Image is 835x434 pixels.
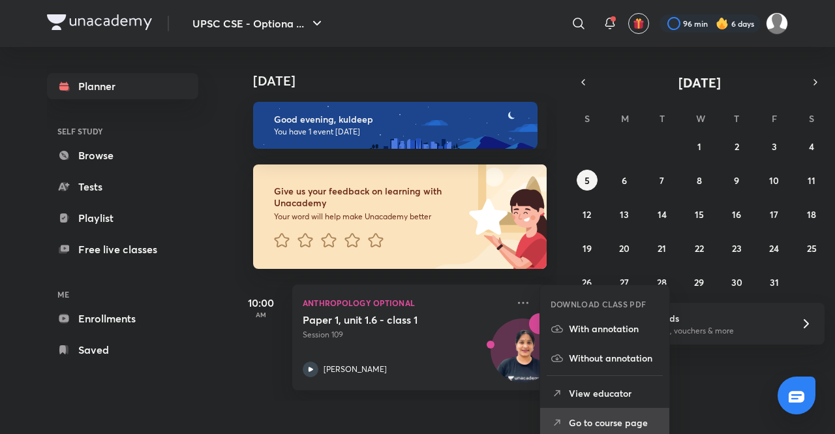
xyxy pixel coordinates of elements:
button: October 24, 2025 [764,238,785,258]
button: October 12, 2025 [577,204,598,225]
button: October 26, 2025 [577,271,598,292]
button: October 3, 2025 [764,136,785,157]
button: UPSC CSE - Optiona ... [185,10,333,37]
img: streak [716,17,729,30]
h6: Refer friends [624,311,785,325]
abbr: October 18, 2025 [807,208,816,221]
h6: SELF STUDY [47,120,198,142]
p: Anthropology Optional [303,295,508,311]
p: [PERSON_NAME] [324,364,387,375]
p: AM [235,311,287,318]
button: October 23, 2025 [726,238,747,258]
button: October 6, 2025 [614,170,635,191]
h5: Paper 1, unit 1.6 - class 1 [303,313,465,326]
button: October 31, 2025 [764,271,785,292]
p: View educator [569,386,659,400]
button: October 15, 2025 [689,204,710,225]
button: October 16, 2025 [726,204,747,225]
button: [DATE] [592,73,806,91]
h4: [DATE] [253,73,560,89]
button: October 30, 2025 [726,271,747,292]
button: October 28, 2025 [652,271,673,292]
img: Avatar [491,326,554,388]
abbr: October 25, 2025 [807,242,817,255]
abbr: October 28, 2025 [657,276,667,288]
abbr: Wednesday [696,112,705,125]
a: Playlist [47,205,198,231]
p: Go to course page [569,416,659,429]
button: October 8, 2025 [689,170,710,191]
button: October 11, 2025 [801,170,822,191]
abbr: Monday [621,112,629,125]
img: feedback_image [425,164,547,269]
abbr: October 1, 2025 [697,140,701,153]
img: avatar [633,18,645,29]
abbr: October 12, 2025 [583,208,591,221]
abbr: October 23, 2025 [732,242,742,255]
abbr: October 30, 2025 [731,276,742,288]
h6: Good evening, kuldeep [274,114,526,125]
img: kuldeep Ahir [766,12,788,35]
img: evening [253,102,538,149]
abbr: October 13, 2025 [620,208,629,221]
button: October 5, 2025 [577,170,598,191]
p: Without annotation [569,351,659,365]
button: October 27, 2025 [614,271,635,292]
p: Session 109 [303,329,508,341]
h6: Give us your feedback on learning with Unacademy [274,185,464,209]
h6: ME [47,283,198,305]
abbr: Thursday [734,112,739,125]
abbr: October 16, 2025 [732,208,741,221]
a: Browse [47,142,198,168]
button: October 10, 2025 [764,170,785,191]
h5: 10:00 [235,295,287,311]
button: October 20, 2025 [614,238,635,258]
p: Win a laptop, vouchers & more [624,325,785,337]
abbr: October 10, 2025 [769,174,779,187]
abbr: October 26, 2025 [582,276,592,288]
abbr: October 24, 2025 [769,242,779,255]
abbr: October 6, 2025 [622,174,627,187]
abbr: October 9, 2025 [734,174,739,187]
button: October 14, 2025 [652,204,673,225]
button: October 7, 2025 [652,170,673,191]
img: Company Logo [47,14,152,30]
button: October 17, 2025 [764,204,785,225]
p: You have 1 event [DATE] [274,127,526,137]
abbr: Sunday [584,112,590,125]
abbr: October 17, 2025 [770,208,778,221]
button: October 25, 2025 [801,238,822,258]
abbr: October 27, 2025 [620,276,629,288]
button: October 1, 2025 [689,136,710,157]
abbr: Saturday [809,112,814,125]
button: October 4, 2025 [801,136,822,157]
a: Tests [47,174,198,200]
a: Company Logo [47,14,152,33]
a: Saved [47,337,198,363]
abbr: October 20, 2025 [619,242,630,255]
button: October 22, 2025 [689,238,710,258]
abbr: October 2, 2025 [735,140,739,153]
abbr: October 22, 2025 [695,242,704,255]
a: Enrollments [47,305,198,332]
button: October 29, 2025 [689,271,710,292]
button: October 18, 2025 [801,204,822,225]
abbr: October 4, 2025 [809,140,814,153]
a: Planner [47,73,198,99]
abbr: October 5, 2025 [584,174,590,187]
abbr: October 7, 2025 [660,174,664,187]
abbr: October 21, 2025 [658,242,666,255]
abbr: October 8, 2025 [697,174,702,187]
abbr: Tuesday [660,112,665,125]
button: October 21, 2025 [652,238,673,258]
abbr: October 31, 2025 [770,276,779,288]
button: October 2, 2025 [726,136,747,157]
abbr: Friday [772,112,777,125]
h6: DOWNLOAD CLASS PDF [551,298,646,310]
span: [DATE] [678,74,721,91]
abbr: October 3, 2025 [772,140,777,153]
abbr: October 15, 2025 [695,208,704,221]
abbr: October 29, 2025 [694,276,704,288]
a: Free live classes [47,236,198,262]
button: October 13, 2025 [614,204,635,225]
